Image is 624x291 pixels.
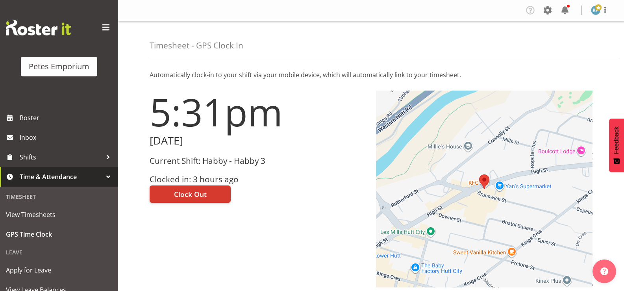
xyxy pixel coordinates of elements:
[20,112,114,124] span: Roster
[6,20,71,35] img: Rosterit website logo
[150,70,593,80] p: Automatically clock-in to your shift via your mobile device, which will automatically link to you...
[150,91,367,133] h1: 5:31pm
[150,135,367,147] h2: [DATE]
[6,209,112,221] span: View Timesheets
[2,244,116,260] div: Leave
[613,126,620,154] span: Feedback
[2,205,116,224] a: View Timesheets
[2,260,116,280] a: Apply for Leave
[20,151,102,163] span: Shifts
[609,119,624,172] button: Feedback - Show survey
[29,61,89,72] div: Petes Emporium
[150,41,243,50] h4: Timesheet - GPS Clock In
[6,264,112,276] span: Apply for Leave
[591,6,600,15] img: reina-puketapu721.jpg
[150,175,367,184] h3: Clocked in: 3 hours ago
[2,224,116,244] a: GPS Time Clock
[6,228,112,240] span: GPS Time Clock
[150,185,231,203] button: Clock Out
[20,171,102,183] span: Time & Attendance
[600,267,608,275] img: help-xxl-2.png
[174,189,207,199] span: Clock Out
[150,156,367,165] h3: Current Shift: Habby - Habby 3
[20,132,114,143] span: Inbox
[2,189,116,205] div: Timesheet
